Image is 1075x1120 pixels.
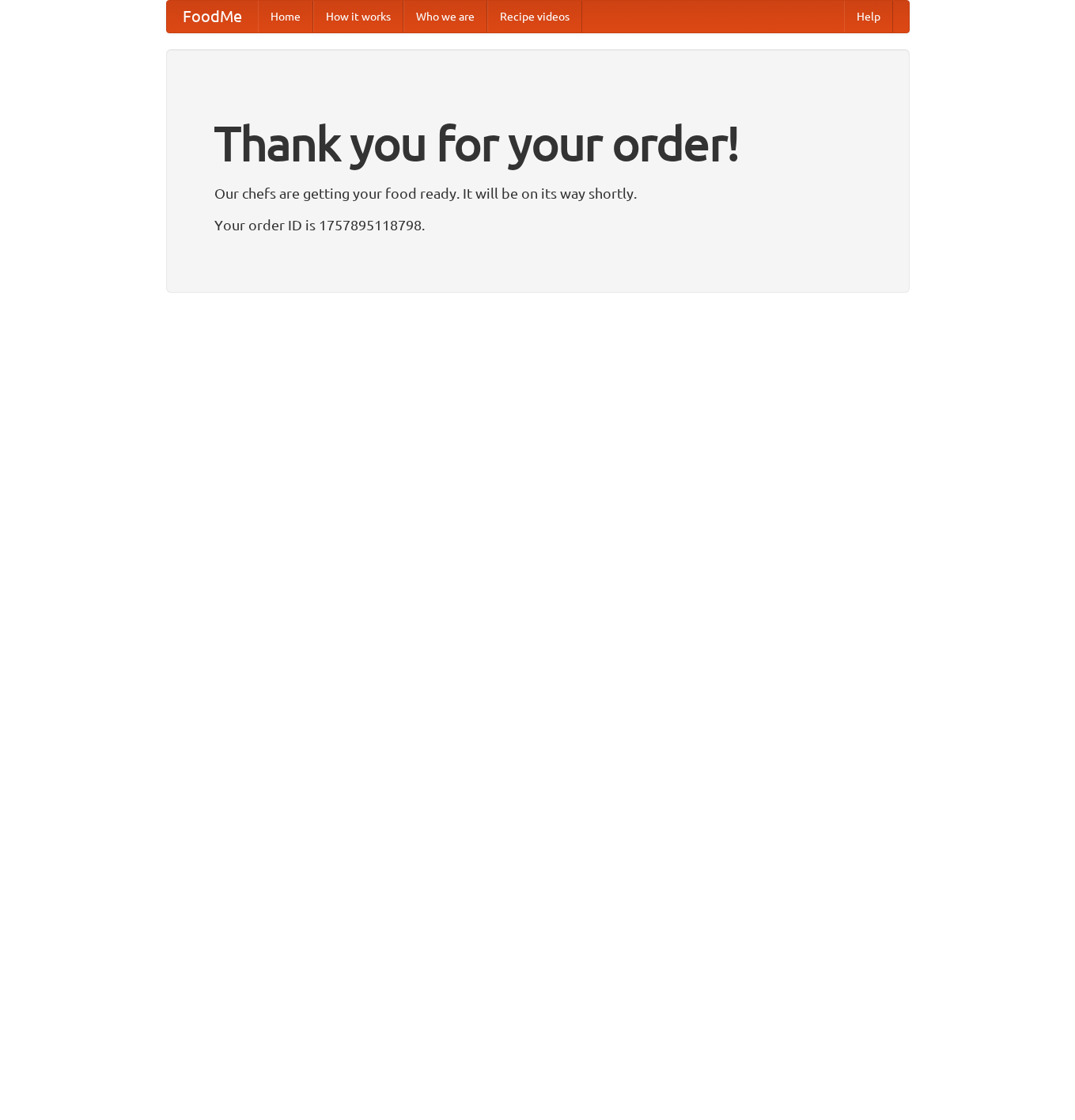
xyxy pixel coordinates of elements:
a: Who we are [403,1,487,32]
a: Home [258,1,313,32]
p: Our chefs are getting your food ready. It will be on its way shortly. [214,181,861,205]
a: Recipe videos [487,1,582,32]
h1: Thank you for your order! [214,105,861,181]
a: Help [844,1,893,32]
p: Your order ID is 1757895118798. [214,213,861,237]
a: How it works [313,1,403,32]
a: FoodMe [167,1,258,32]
